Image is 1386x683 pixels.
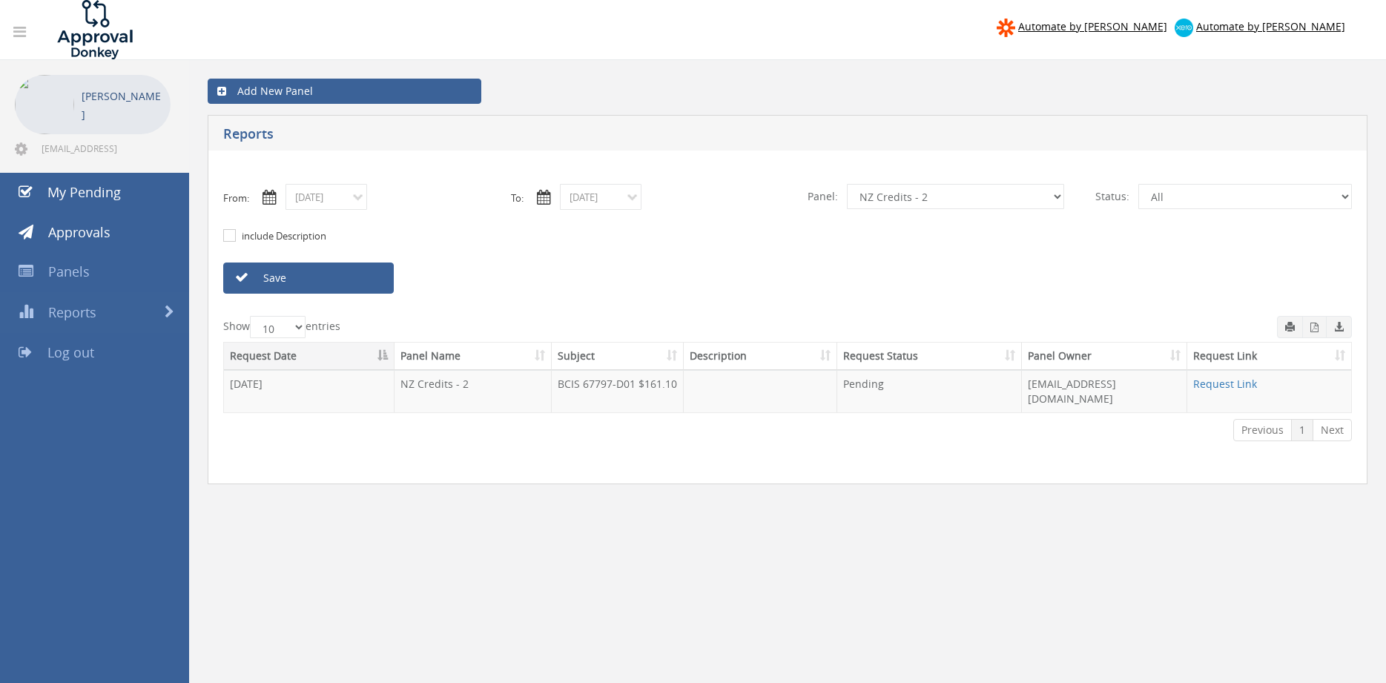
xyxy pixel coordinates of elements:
[1022,370,1187,412] td: [EMAIL_ADDRESS][DOMAIN_NAME]
[1175,19,1193,37] img: xero-logo.png
[997,19,1015,37] img: zapier-logomark.png
[42,142,168,154] span: [EMAIL_ADDRESS][DOMAIN_NAME]
[552,370,684,412] td: BCIS 67797-D01 $161.10
[1193,377,1257,391] a: Request Link
[837,343,1021,370] th: Request Status: activate to sort column ascending
[1018,19,1167,33] span: Automate by [PERSON_NAME]
[395,370,552,412] td: NZ Credits - 2
[48,303,96,321] span: Reports
[1291,419,1313,441] a: 1
[223,316,340,338] label: Show entries
[223,127,1016,145] h5: Reports
[1022,343,1187,370] th: Panel Owner: activate to sort column ascending
[1233,419,1292,441] a: Previous
[1086,184,1138,209] span: Status:
[684,343,837,370] th: Description: activate to sort column ascending
[1313,419,1352,441] a: Next
[837,370,1021,412] td: Pending
[238,229,326,244] label: include Description
[511,191,524,205] label: To:
[224,370,395,412] td: [DATE]
[1196,19,1345,33] span: Automate by [PERSON_NAME]
[552,343,684,370] th: Subject: activate to sort column ascending
[1187,343,1351,370] th: Request Link: activate to sort column ascending
[48,223,110,241] span: Approvals
[799,184,847,209] span: Panel:
[48,263,90,280] span: Panels
[47,343,94,361] span: Log out
[250,316,306,338] select: Showentries
[224,343,395,370] th: Request Date: activate to sort column descending
[82,87,163,124] p: [PERSON_NAME]
[395,343,552,370] th: Panel Name: activate to sort column ascending
[223,263,394,294] a: Save
[223,191,249,205] label: From:
[47,183,121,201] span: My Pending
[208,79,481,104] a: Add New Panel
